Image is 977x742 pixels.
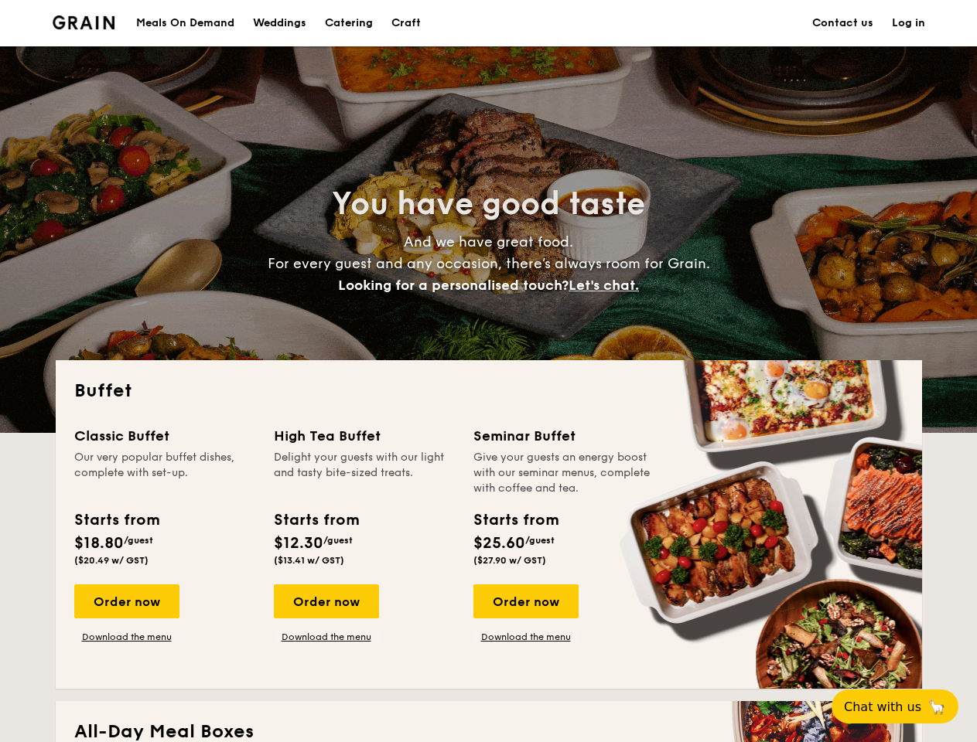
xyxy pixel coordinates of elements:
span: $25.60 [473,534,525,553]
div: Order now [74,584,179,618]
span: $12.30 [274,534,323,553]
div: Order now [274,584,379,618]
h2: Buffet [74,379,904,403]
a: Logotype [53,15,115,29]
div: Order now [473,584,579,618]
span: Chat with us [844,699,921,714]
span: 🦙 [927,698,946,716]
span: Looking for a personalised touch? [338,277,569,294]
div: Starts from [473,509,558,532]
span: ($27.90 w/ GST) [473,555,546,566]
div: Give your guests an energy boost with our seminar menus, complete with coffee and tea. [473,450,654,496]
div: Starts from [274,509,358,532]
div: Seminar Buffet [473,425,654,447]
span: ($13.41 w/ GST) [274,555,344,566]
a: Download the menu [473,631,579,643]
a: Download the menu [74,631,179,643]
img: Grain [53,15,115,29]
button: Chat with us🦙 [832,689,958,723]
span: And we have great food. For every guest and any occasion, there’s always room for Grain. [268,233,710,294]
span: $18.80 [74,534,124,553]
div: Our very popular buffet dishes, complete with set-up. [74,450,255,496]
span: ($20.49 w/ GST) [74,555,149,566]
span: /guest [124,535,153,546]
div: Starts from [74,509,159,532]
div: Delight your guests with our light and tasty bite-sized treats. [274,450,455,496]
a: Download the menu [274,631,379,643]
span: You have good taste [332,185,645,223]
span: /guest [323,535,353,546]
div: High Tea Buffet [274,425,455,447]
span: /guest [525,535,555,546]
div: Classic Buffet [74,425,255,447]
span: Let's chat. [569,277,639,294]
